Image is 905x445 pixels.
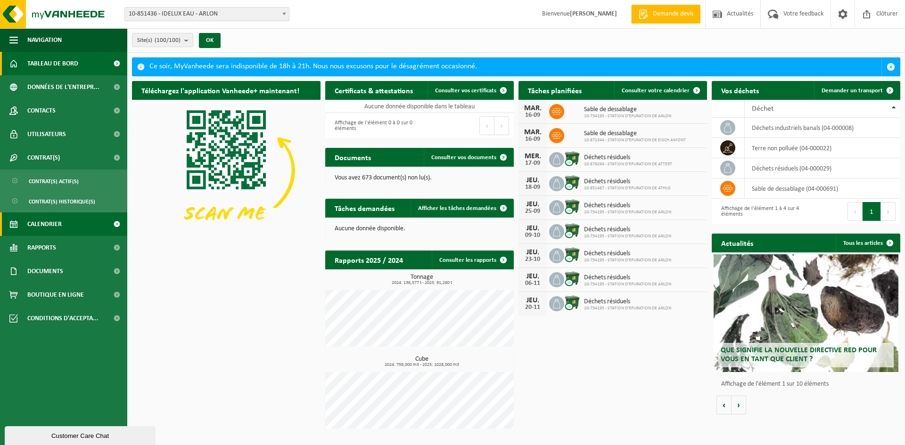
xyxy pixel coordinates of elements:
img: Download de VHEPlus App [132,100,321,241]
iframe: chat widget [5,424,157,445]
a: Contrat(s) actif(s) [2,172,125,190]
div: 20-11 [523,304,542,311]
td: sable de dessablage (04-000691) [745,178,900,199]
span: Contrat(s) [27,146,60,170]
h2: Vos déchets [712,81,768,99]
img: WB-1100-CU [564,175,580,191]
div: JEU. [523,177,542,184]
div: JEU. [523,225,542,232]
a: Consulter vos certificats [428,81,513,100]
td: terre non polluée (04-000022) [745,138,900,158]
a: Consulter les rapports [432,251,513,269]
img: WB-1100-CU [564,295,580,311]
h3: Tonnage [330,274,514,285]
span: Sable de dessablage [584,106,671,113]
div: JEU. [523,273,542,280]
a: Que signifie la nouvelle directive RED pour vous en tant que client ? [714,254,898,372]
td: déchets résiduels (04-000029) [745,158,900,178]
img: WB-1100-CU [564,151,580,167]
span: Conditions d'accepta... [27,307,99,330]
td: Aucune donnée disponible dans le tableau [325,100,514,113]
div: JEU. [523,297,542,304]
h2: Certificats & attestations [325,81,422,99]
span: Que signifie la nouvelle directive RED pour vous en tant que client ? [721,347,877,363]
span: 10-878294 - STATION D'EPURATION DE ATTERT [584,162,672,167]
a: Tous les articles [836,234,899,252]
div: Affichage de l'élément 0 à 0 sur 0 éléments [330,115,415,136]
a: Consulter vos documents [424,148,513,167]
button: Site(s)(100/100) [132,33,193,47]
img: WB-1100-CU [564,247,580,263]
button: Next [881,202,896,221]
span: 2024: 136,577 t - 2025: 91,260 t [330,281,514,285]
p: Affichage de l'élément 1 sur 10 éléments [721,381,896,388]
span: Afficher les tâches demandées [418,205,496,211]
span: Contacts [27,99,56,122]
a: Demande devis [631,5,700,24]
h2: Rapports 2025 / 2024 [325,251,412,269]
h2: Téléchargez l'application Vanheede+ maintenant! [132,81,309,99]
span: Données de l'entrepr... [27,75,99,99]
span: 10-734195 - STATION D'EPURATION DE ARLON [584,113,671,119]
span: Utilisateurs [27,122,66,146]
button: Previous [847,202,863,221]
div: 18-09 [523,184,542,191]
span: 10-734195 - STATION D'EPURATION DE ARLON [584,306,671,311]
span: Déchets résiduels [584,178,671,186]
div: 16-09 [523,112,542,119]
div: JEU. [523,201,542,208]
span: 10-851487 - STATION D'EPURATION DE ATHUS [584,186,671,191]
count: (100/100) [155,37,181,43]
span: Demande devis [650,9,696,19]
span: Contrat(s) historique(s) [29,193,95,210]
td: déchets industriels banals (04-000008) [745,118,900,138]
span: Déchets résiduels [584,226,671,234]
a: Consulter votre calendrier [614,81,706,100]
button: Vorige [716,396,732,414]
span: Déchets résiduels [584,154,672,162]
span: Déchets résiduels [584,250,671,258]
a: Demander un transport [814,81,899,100]
div: 25-09 [523,208,542,215]
div: 17-09 [523,160,542,167]
h3: Cube [330,356,514,367]
div: 06-11 [523,280,542,287]
span: Contrat(s) actif(s) [29,172,79,190]
div: MAR. [523,129,542,136]
strong: [PERSON_NAME] [570,10,617,17]
span: 10-734195 - STATION D'EPURATION DE ARLON [584,210,671,215]
span: Rapports [27,236,56,259]
span: Consulter vos certificats [435,88,496,94]
span: Sable de dessablage [584,130,686,138]
div: MER. [523,153,542,160]
span: Déchets résiduels [584,298,671,306]
img: WB-1100-CU [564,271,580,287]
span: 10-734195 - STATION D'EPURATION DE ARLON [584,234,671,239]
div: Ce soir, MyVanheede sera indisponible de 18h à 21h. Nous nous excusons pour le désagrément occasi... [149,58,881,76]
div: 09-10 [523,232,542,239]
p: Aucune donnée disponible. [335,226,504,232]
h2: Tâches planifiées [518,81,591,99]
button: Previous [479,116,494,135]
span: Calendrier [27,212,62,236]
span: Demander un transport [822,88,883,94]
span: Navigation [27,28,62,52]
div: Affichage de l'élément 1 à 4 sur 4 éléments [716,201,801,222]
span: 10-871344 - STATION D'EPURATION DE EISCH AMONT [584,138,686,143]
button: Volgende [732,396,746,414]
button: Next [494,116,509,135]
span: Site(s) [137,33,181,48]
div: JEU. [523,249,542,256]
h2: Documents [325,148,380,166]
span: 10-851436 - IDELUX EAU - ARLON [125,8,289,21]
a: Contrat(s) historique(s) [2,192,125,210]
span: 10-734195 - STATION D'EPURATION DE ARLON [584,258,671,263]
span: Déchet [752,105,773,113]
p: Vous avez 673 document(s) non lu(s). [335,175,504,181]
span: 10-851436 - IDELUX EAU - ARLON [124,7,289,21]
button: 1 [863,202,881,221]
a: Afficher les tâches demandées [411,199,513,218]
span: 10-734195 - STATION D'EPURATION DE ARLON [584,282,671,287]
span: Déchets résiduels [584,202,671,210]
